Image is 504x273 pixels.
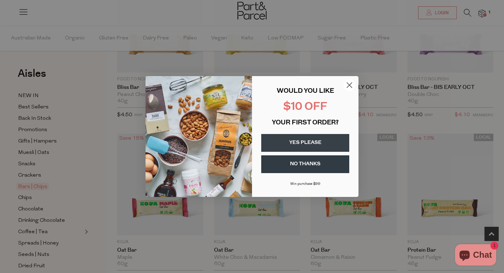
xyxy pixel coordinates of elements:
inbox-online-store-chat: Shopify online store chat [453,244,498,267]
img: 43fba0fb-7538-40bc-babb-ffb1a4d097bc.jpeg [146,76,252,197]
span: $10 OFF [283,102,327,113]
button: NO THANKS [261,155,349,173]
button: YES PLEASE [261,134,349,152]
span: Min purchase $99 [290,182,321,186]
span: YOUR FIRST ORDER? [272,120,339,126]
span: WOULD YOU LIKE [277,88,334,95]
button: Close dialog [343,79,356,91]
